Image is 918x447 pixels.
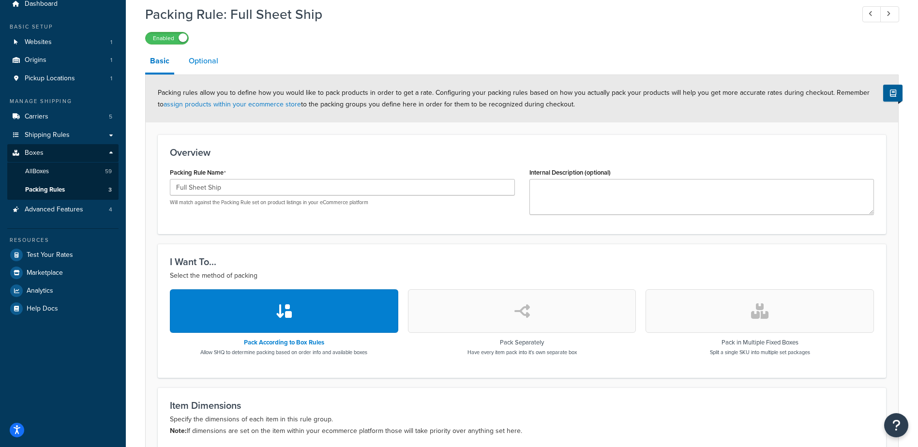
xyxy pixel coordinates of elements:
[170,414,874,437] p: Specify the dimensions of each item in this rule group. If dimensions are set on the item within ...
[110,38,112,46] span: 1
[467,348,577,356] p: Have every item pack into it's own separate box
[7,126,119,144] a: Shipping Rules
[7,181,119,199] li: Packing Rules
[109,206,112,214] span: 4
[25,186,65,194] span: Packing Rules
[25,74,75,83] span: Pickup Locations
[25,38,52,46] span: Websites
[25,113,48,121] span: Carriers
[25,56,46,64] span: Origins
[7,300,119,317] a: Help Docs
[145,49,174,74] a: Basic
[7,70,119,88] li: Pickup Locations
[170,169,226,177] label: Packing Rule Name
[7,181,119,199] a: Packing Rules3
[25,167,49,176] span: All Boxes
[7,201,119,219] a: Advanced Features4
[7,23,119,31] div: Basic Setup
[27,251,73,259] span: Test Your Rates
[109,113,112,121] span: 5
[7,51,119,69] a: Origins1
[164,99,301,109] a: assign products within your ecommerce store
[7,108,119,126] a: Carriers5
[146,32,188,44] label: Enabled
[25,131,70,139] span: Shipping Rules
[27,287,53,295] span: Analytics
[27,305,58,313] span: Help Docs
[170,199,515,206] p: Will match against the Packing Rule set on product listings in your eCommerce platform
[862,6,881,22] a: Previous Record
[108,186,112,194] span: 3
[7,70,119,88] a: Pickup Locations1
[170,147,874,158] h3: Overview
[7,201,119,219] li: Advanced Features
[7,97,119,105] div: Manage Shipping
[880,6,899,22] a: Next Record
[467,339,577,346] h3: Pack Separately
[529,169,611,176] label: Internal Description (optional)
[7,108,119,126] li: Carriers
[7,163,119,180] a: AllBoxes59
[884,413,908,437] button: Open Resource Center
[7,282,119,299] a: Analytics
[7,33,119,51] a: Websites1
[25,206,83,214] span: Advanced Features
[170,426,187,436] b: Note:
[7,51,119,69] li: Origins
[170,270,874,282] p: Select the method of packing
[110,56,112,64] span: 1
[7,144,119,199] li: Boxes
[145,5,844,24] h1: Packing Rule: Full Sheet Ship
[883,85,903,102] button: Show Help Docs
[170,400,874,411] h3: Item Dimensions
[7,144,119,162] a: Boxes
[710,348,810,356] p: Split a single SKU into multiple set packages
[105,167,112,176] span: 59
[170,256,874,267] h3: I Want To...
[110,74,112,83] span: 1
[184,49,223,73] a: Optional
[200,348,367,356] p: Allow SHQ to determine packing based on order info and available boxes
[710,339,810,346] h3: Pack in Multiple Fixed Boxes
[7,246,119,264] a: Test Your Rates
[7,33,119,51] li: Websites
[27,269,63,277] span: Marketplace
[7,236,119,244] div: Resources
[25,149,44,157] span: Boxes
[7,264,119,282] a: Marketplace
[200,339,367,346] h3: Pack According to Box Rules
[158,88,870,109] span: Packing rules allow you to define how you would like to pack products in order to get a rate. Con...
